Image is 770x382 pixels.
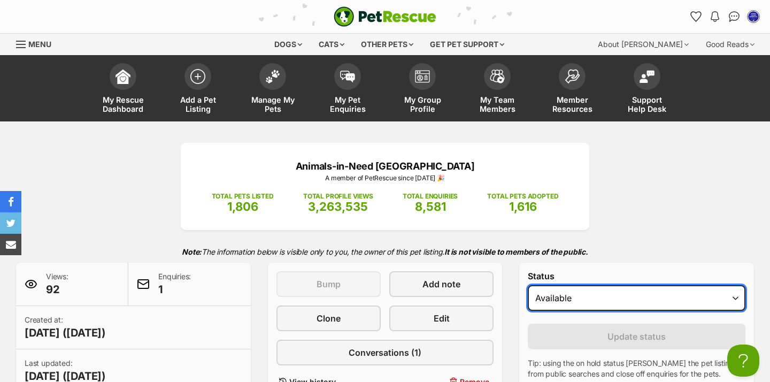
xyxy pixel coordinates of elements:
[528,358,745,379] p: Tip: using the on hold status [PERSON_NAME] the pet listings from public searches and close off e...
[687,8,704,25] a: Favourites
[727,345,759,377] iframe: Help Scout Beacon - Open
[16,241,754,263] p: The information below is visible only to you, the owner of this pet listing.
[334,6,436,27] img: logo-e224e6f780fb5917bec1dbf3a21bbac754714ae5b6737aabdf751b685950b380.svg
[227,200,258,213] span: 1,806
[265,70,280,83] img: manage-my-pets-icon-02211641906a0b7f246fdf0571729dbe1e7629f14944591b6c1af311fb30b64b.svg
[444,247,588,256] strong: It is not visible to members of the public.
[389,271,494,297] a: Add note
[115,69,130,84] img: dashboard-icon-eb2f2d2d3e046f16d808141f083e7271f6b2e854fb5c12c21221c1fb7104beca.svg
[158,282,191,297] span: 1
[99,95,147,113] span: My Rescue Dashboard
[349,346,421,359] span: Conversations (1)
[607,330,666,343] span: Update status
[311,34,352,55] div: Cats
[610,58,684,121] a: Support Help Desk
[86,58,160,121] a: My Rescue Dashboard
[726,8,743,25] a: Conversations
[434,312,450,325] span: Edit
[487,192,558,201] p: TOTAL PETS ADOPTED
[308,200,368,213] span: 3,263,535
[353,34,421,55] div: Other pets
[340,71,355,82] img: pet-enquiries-icon-7e3ad2cf08bfb03b45e93fb7055b45f3efa6380592205ae92323e6603595dc1f.svg
[490,70,505,83] img: team-members-icon-5396bd8760b3fe7c0b43da4ab00e1e3bb1a5d9ba89233759b79545d2d3fc5d0d.svg
[158,271,191,297] p: Enquiries:
[565,69,580,83] img: member-resources-icon-8e73f808a243e03378d46382f2149f9095a855e16c252ad45f914b54edf8863c.svg
[748,11,759,22] img: Martine Lupton profile pic
[389,305,494,331] a: Edit
[422,34,512,55] div: Get pet support
[460,58,535,121] a: My Team Members
[528,271,745,281] label: Status
[415,70,430,83] img: group-profile-icon-3fa3cf56718a62981997c0bc7e787c4b2cf8bcc04b72c1350f741eb67cf2f40e.svg
[197,173,573,183] p: A member of PetRescue since [DATE] 🎉
[212,192,274,201] p: TOTAL PETS LISTED
[548,95,596,113] span: Member Resources
[276,305,381,331] a: Clone
[190,69,205,84] img: add-pet-listing-icon-0afa8454b4691262ce3f59096e99ab1cd57d4a30225e0717b998d2c9b9846f56.svg
[317,278,341,291] span: Bump
[25,325,106,340] span: [DATE] ([DATE])
[46,282,68,297] span: 92
[623,95,671,113] span: Support Help Desk
[398,95,446,113] span: My Group Profile
[324,95,372,113] span: My Pet Enquiries
[415,200,446,213] span: 8,581
[729,11,740,22] img: chat-41dd97257d64d25036548639549fe6c8038ab92f7586957e7f3b1b290dea8141.svg
[160,58,235,121] a: Add a Pet Listing
[509,200,537,213] span: 1,616
[46,271,68,297] p: Views:
[473,95,521,113] span: My Team Members
[590,34,696,55] div: About [PERSON_NAME]
[698,34,762,55] div: Good Reads
[16,34,59,53] a: Menu
[276,271,381,297] button: Bump
[528,324,745,349] button: Update status
[422,278,460,291] span: Add note
[535,58,610,121] a: Member Resources
[249,95,297,113] span: Manage My Pets
[28,40,51,49] span: Menu
[310,58,385,121] a: My Pet Enquiries
[403,192,458,201] p: TOTAL ENQUIRIES
[235,58,310,121] a: Manage My Pets
[745,8,762,25] button: My account
[303,192,373,201] p: TOTAL PROFILE VIEWS
[711,11,719,22] img: notifications-46538b983faf8c2785f20acdc204bb7945ddae34d4c08c2a6579f10ce5e182be.svg
[182,247,202,256] strong: Note:
[706,8,723,25] button: Notifications
[385,58,460,121] a: My Group Profile
[174,95,222,113] span: Add a Pet Listing
[687,8,762,25] ul: Account quick links
[317,312,341,325] span: Clone
[640,70,654,83] img: help-desk-icon-fdf02630f3aa405de69fd3d07c3f3aa587a6932b1a1747fa1d2bba05be0121f9.svg
[334,6,436,27] a: PetRescue
[267,34,310,55] div: Dogs
[25,315,106,340] p: Created at:
[276,340,494,365] a: Conversations (1)
[197,159,573,173] p: Animals-in-Need [GEOGRAPHIC_DATA]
